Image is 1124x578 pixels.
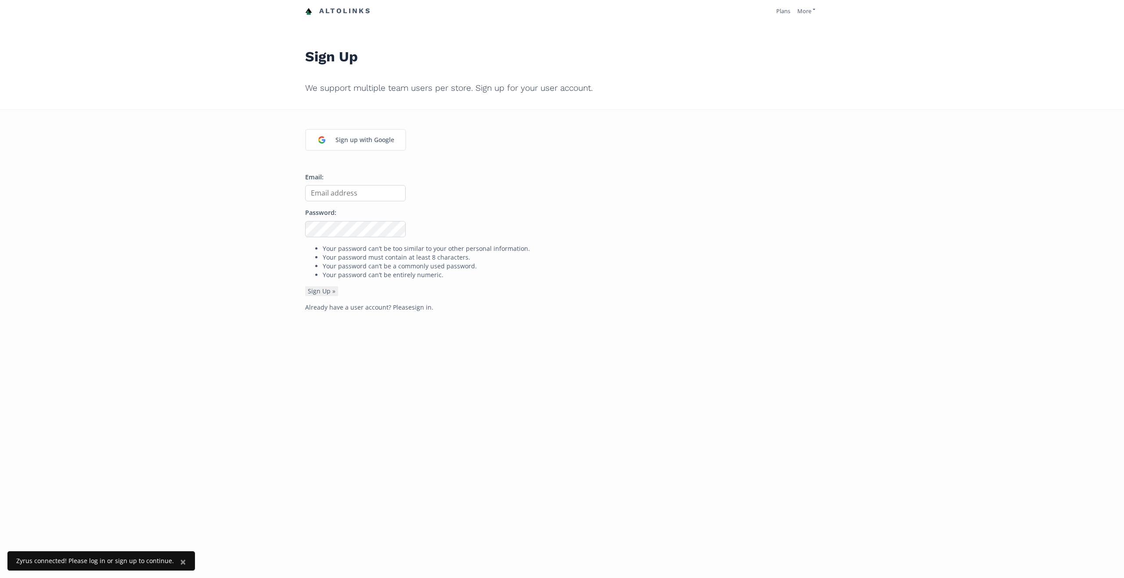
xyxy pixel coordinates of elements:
[180,554,186,569] span: ×
[171,551,195,572] button: Close
[323,271,819,279] li: Your password can’t be entirely numeric.
[323,262,819,271] li: Your password can’t be a commonly used password.
[16,557,174,565] div: Zyrus connected! Please log in or sign up to continue.
[305,4,371,18] a: Altolinks
[305,286,338,296] button: Sign Up »
[412,303,432,311] a: sign in
[776,7,790,15] a: Plans
[797,7,815,15] a: More
[313,131,331,149] img: google_login_logo_184.png
[305,129,406,151] a: Sign up with Google
[323,244,819,253] li: Your password can’t be too similar to your other personal information.
[305,208,336,218] label: Password:
[305,8,312,15] img: favicon-32x32.png
[305,185,406,201] input: Email address
[331,131,399,149] div: Sign up with Google
[305,303,819,312] p: Already have a user account? Please .
[305,77,819,99] h2: We support multiple team users per store. Sign up for your user account.
[305,173,324,182] label: Email:
[323,253,819,262] li: Your password must contain at least 8 characters.
[305,29,819,70] h1: Sign Up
